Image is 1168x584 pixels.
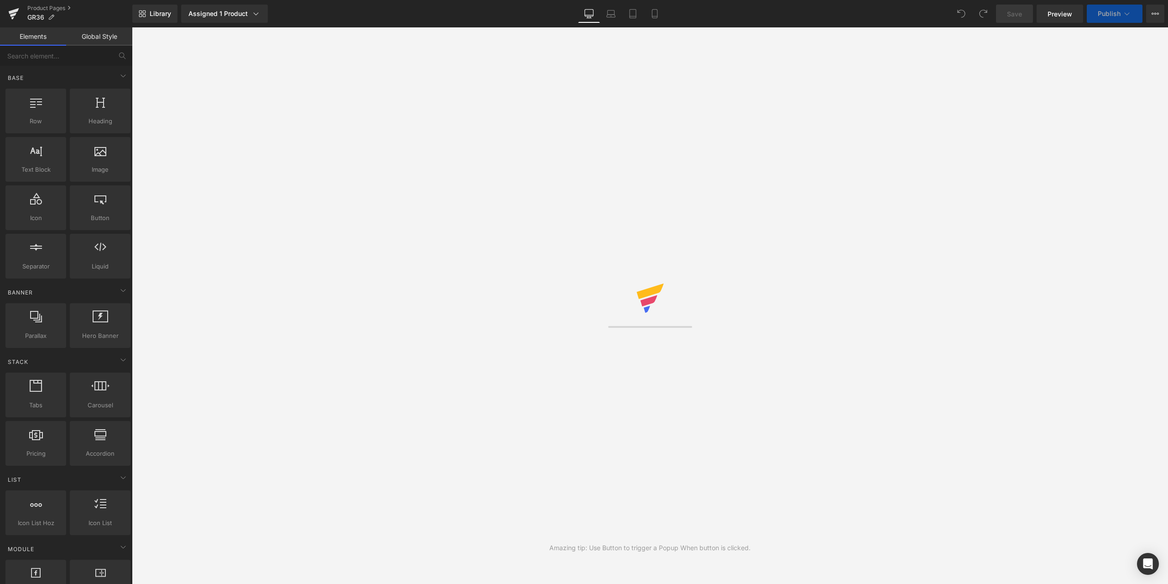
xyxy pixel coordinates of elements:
[73,213,128,223] span: Button
[66,27,132,46] a: Global Style
[7,74,25,82] span: Base
[1007,9,1022,19] span: Save
[8,165,63,174] span: Text Block
[73,518,128,528] span: Icon List
[8,449,63,458] span: Pricing
[73,400,128,410] span: Carousel
[27,5,132,12] a: Product Pages
[8,331,63,341] span: Parallax
[8,213,63,223] span: Icon
[644,5,666,23] a: Mobile
[600,5,622,23] a: Laptop
[622,5,644,23] a: Tablet
[150,10,171,18] span: Library
[73,165,128,174] span: Image
[8,116,63,126] span: Row
[7,475,22,484] span: List
[73,262,128,271] span: Liquid
[1048,9,1072,19] span: Preview
[8,518,63,528] span: Icon List Hoz
[7,358,29,366] span: Stack
[73,331,128,341] span: Hero Banner
[974,5,992,23] button: Redo
[7,545,35,553] span: Module
[132,5,177,23] a: New Library
[188,9,261,18] div: Assigned 1 Product
[1137,553,1159,575] div: Open Intercom Messenger
[1037,5,1083,23] a: Preview
[7,288,34,297] span: Banner
[549,543,751,553] div: Amazing tip: Use Button to trigger a Popup When button is clicked.
[1098,10,1121,17] span: Publish
[1146,5,1164,23] button: More
[8,262,63,271] span: Separator
[73,449,128,458] span: Accordion
[952,5,970,23] button: Undo
[27,14,44,21] span: GR36
[578,5,600,23] a: Desktop
[8,400,63,410] span: Tabs
[73,116,128,126] span: Heading
[1087,5,1142,23] button: Publish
